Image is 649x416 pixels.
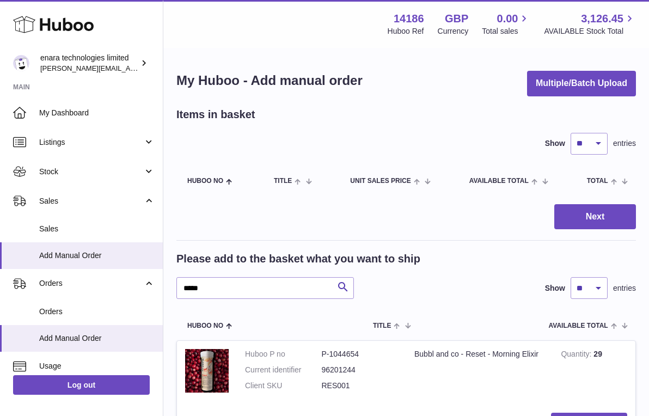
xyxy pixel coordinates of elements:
[549,322,608,329] span: AVAILABLE Total
[13,55,29,71] img: Dee@enara.co
[176,252,420,266] h2: Please add to the basket what you want to ship
[482,26,530,36] span: Total sales
[245,365,322,375] dt: Current identifier
[176,107,255,122] h2: Items in basket
[373,322,391,329] span: Title
[350,178,411,185] span: Unit Sales Price
[613,138,636,149] span: entries
[39,361,155,371] span: Usage
[613,283,636,293] span: entries
[445,11,468,26] strong: GBP
[39,224,155,234] span: Sales
[545,283,565,293] label: Show
[438,26,469,36] div: Currency
[587,178,608,185] span: Total
[322,365,399,375] dd: 96201244
[187,322,223,329] span: Huboo no
[545,138,565,149] label: Show
[553,341,635,405] td: 29
[39,137,143,148] span: Listings
[39,108,155,118] span: My Dashboard
[39,307,155,317] span: Orders
[482,11,530,36] a: 0.00 Total sales
[185,349,229,393] img: Bubbl and co - Reset - Morning Elixir
[394,11,424,26] strong: 14186
[544,11,636,36] a: 3,126.45 AVAILABLE Stock Total
[40,53,138,74] div: enara technologies limited
[497,11,518,26] span: 0.00
[388,26,424,36] div: Huboo Ref
[187,178,223,185] span: Huboo no
[274,178,292,185] span: Title
[527,71,636,96] button: Multiple/Batch Upload
[406,341,553,405] td: Bubbl and co - Reset - Morning Elixir
[561,350,593,361] strong: Quantity
[13,375,150,395] a: Log out
[39,250,155,261] span: Add Manual Order
[39,278,143,289] span: Orders
[40,64,218,72] span: [PERSON_NAME][EMAIL_ADDRESS][DOMAIN_NAME]
[554,204,636,230] button: Next
[544,26,636,36] span: AVAILABLE Stock Total
[39,196,143,206] span: Sales
[245,381,322,391] dt: Client SKU
[39,167,143,177] span: Stock
[322,349,399,359] dd: P-1044654
[469,178,529,185] span: AVAILABLE Total
[39,333,155,344] span: Add Manual Order
[581,11,623,26] span: 3,126.45
[322,381,399,391] dd: RES001
[245,349,322,359] dt: Huboo P no
[176,72,363,89] h1: My Huboo - Add manual order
